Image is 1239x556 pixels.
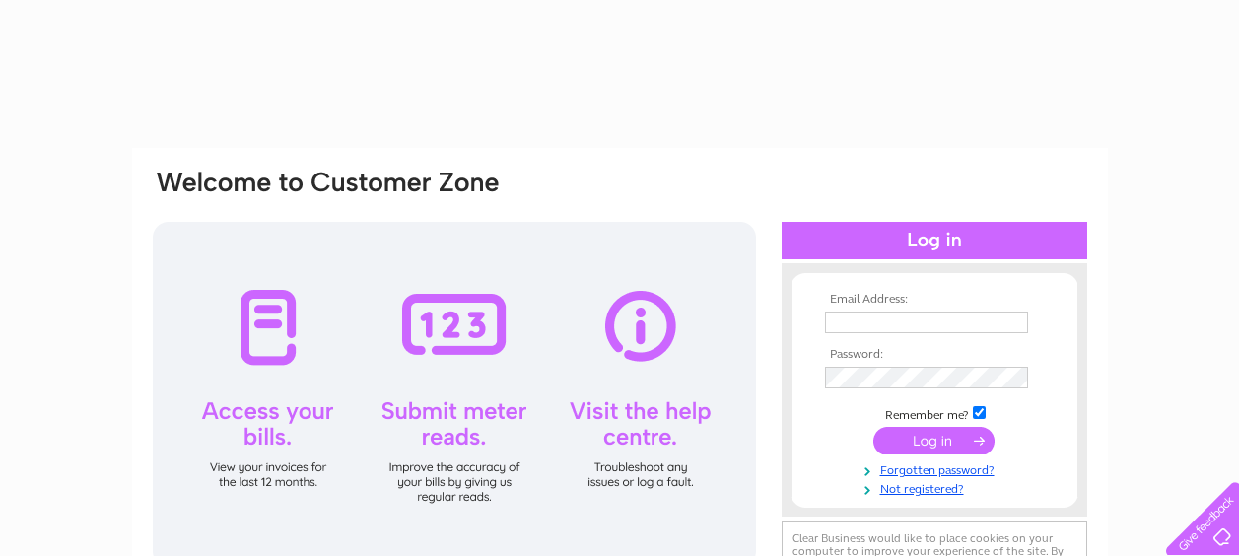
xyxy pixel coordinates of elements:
[820,348,1049,362] th: Password:
[873,427,995,454] input: Submit
[820,293,1049,307] th: Email Address:
[825,478,1049,497] a: Not registered?
[825,459,1049,478] a: Forgotten password?
[820,403,1049,423] td: Remember me?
